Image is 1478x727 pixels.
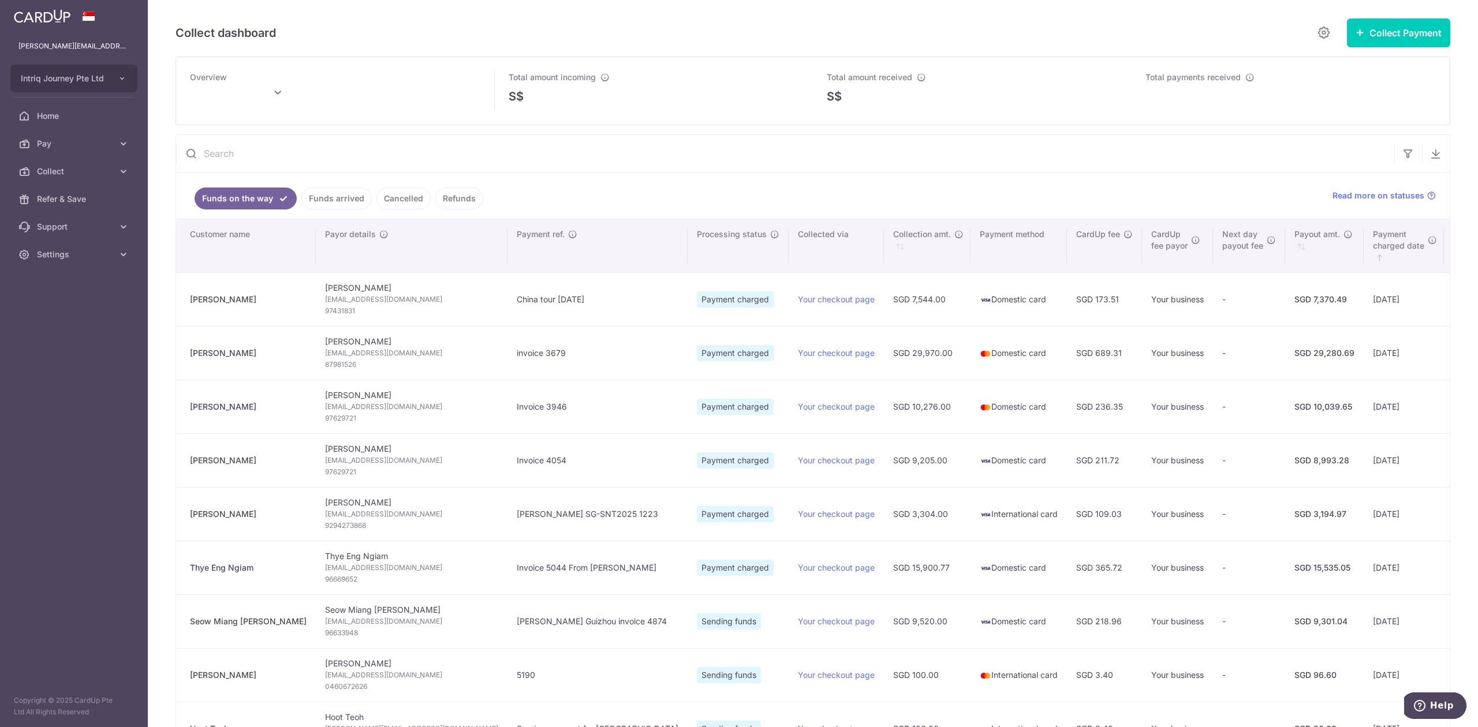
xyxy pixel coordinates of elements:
[688,219,789,272] th: Processing status
[1213,594,1285,648] td: -
[376,188,431,209] a: Cancelled
[971,219,1067,272] th: Payment method
[1067,541,1142,594] td: SGD 365.72
[1294,228,1340,240] span: Payout amt.
[1151,228,1188,252] span: CardUp fee payor
[507,487,688,541] td: [PERSON_NAME] SG-SNT2025 1223
[789,219,884,272] th: Collected via
[1404,692,1466,721] iframe: Opens a widget where you can find more information
[1213,219,1285,272] th: Next daypayout fee
[325,574,498,585] span: 96669652
[316,272,507,326] td: [PERSON_NAME]
[325,228,376,240] span: Payor details
[798,402,875,411] a: Your checkout page
[316,594,507,648] td: Seow Miang [PERSON_NAME]
[1142,219,1213,272] th: CardUpfee payor
[1067,648,1142,702] td: SGD 3.40
[1364,272,1444,326] td: [DATE]
[325,466,498,478] span: 97629721
[1142,380,1213,433] td: Your business
[37,221,113,233] span: Support
[1145,72,1241,82] span: Total payments received
[827,88,842,105] span: S$
[325,669,498,681] span: [EMAIL_ADDRESS][DOMAIN_NAME]
[697,613,761,629] span: Sending funds
[884,594,971,648] td: SGD 9,520.00
[971,326,1067,380] td: Domestic card
[798,509,875,519] a: Your checkout page
[1294,616,1354,627] div: SGD 9,301.04
[316,219,507,272] th: Payor details
[195,188,297,209] a: Funds on the way
[1067,326,1142,380] td: SGD 689.31
[517,228,565,240] span: Payment ref.
[325,627,498,639] span: 96633948
[697,560,774,576] span: Payment charged
[325,413,498,424] span: 97629721
[1364,648,1444,702] td: [DATE]
[10,65,137,92] button: Intriq Journey Pte Ltd
[507,433,688,487] td: Invoice 4054
[325,520,498,531] span: 9294273868
[1373,228,1424,252] span: Payment charged date
[798,348,875,358] a: Your checkout page
[827,72,912,82] span: Total amount received
[37,110,113,122] span: Home
[176,135,1394,172] input: Search
[1364,380,1444,433] td: [DATE]
[18,40,129,52] p: [PERSON_NAME][EMAIL_ADDRESS][DOMAIN_NAME]
[1067,380,1142,433] td: SGD 236.35
[190,347,307,359] div: [PERSON_NAME]
[1213,541,1285,594] td: -
[316,433,507,487] td: [PERSON_NAME]
[798,670,875,680] a: Your checkout page
[1294,294,1354,305] div: SGD 7,370.49
[1213,380,1285,433] td: -
[971,648,1067,702] td: International card
[316,380,507,433] td: [PERSON_NAME]
[1142,487,1213,541] td: Your business
[980,563,991,574] img: visa-sm-192604c4577d2d35970c8ed26b86981c2741ebd56154ab54ad91a526f0f24972.png
[697,506,774,522] span: Payment charged
[1294,508,1354,520] div: SGD 3,194.97
[316,541,507,594] td: Thye Eng Ngiam
[1285,219,1364,272] th: Payout amt. : activate to sort column ascending
[325,359,498,370] span: 87981526
[980,670,991,681] img: mastercard-sm-87a3fd1e0bddd137fecb07648320f44c262e2538e7db6024463105ddbc961eb2.png
[980,616,991,628] img: visa-sm-192604c4577d2d35970c8ed26b86981c2741ebd56154ab54ad91a526f0f24972.png
[697,228,767,240] span: Processing status
[509,88,524,105] span: S$
[1364,219,1444,272] th: Paymentcharged date : activate to sort column ascending
[980,402,991,413] img: mastercard-sm-87a3fd1e0bddd137fecb07648320f44c262e2538e7db6024463105ddbc961eb2.png
[316,648,507,702] td: [PERSON_NAME]
[1067,487,1142,541] td: SGD 109.03
[1142,272,1213,326] td: Your business
[301,188,372,209] a: Funds arrived
[1222,228,1263,252] span: Next day payout fee
[971,594,1067,648] td: Domestic card
[697,667,761,683] span: Sending funds
[1294,562,1354,574] div: SGD 15,535.05
[1333,190,1436,201] a: Read more on statuses
[980,348,991,359] img: mastercard-sm-87a3fd1e0bddd137fecb07648320f44c262e2538e7db6024463105ddbc961eb2.png
[1213,272,1285,326] td: -
[1142,433,1213,487] td: Your business
[507,272,688,326] td: China tour [DATE]
[26,8,50,18] span: Help
[325,455,498,466] span: [EMAIL_ADDRESS][DOMAIN_NAME]
[507,380,688,433] td: Invoice 3946
[190,294,307,305] div: [PERSON_NAME]
[1364,433,1444,487] td: [DATE]
[798,294,875,304] a: Your checkout page
[1364,487,1444,541] td: [DATE]
[798,455,875,465] a: Your checkout page
[37,249,113,260] span: Settings
[971,487,1067,541] td: International card
[507,219,688,272] th: Payment ref.
[798,563,875,572] a: Your checkout page
[971,380,1067,433] td: Domestic card
[1142,326,1213,380] td: Your business
[971,272,1067,326] td: Domestic card
[884,272,971,326] td: SGD 7,544.00
[1142,541,1213,594] td: Your business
